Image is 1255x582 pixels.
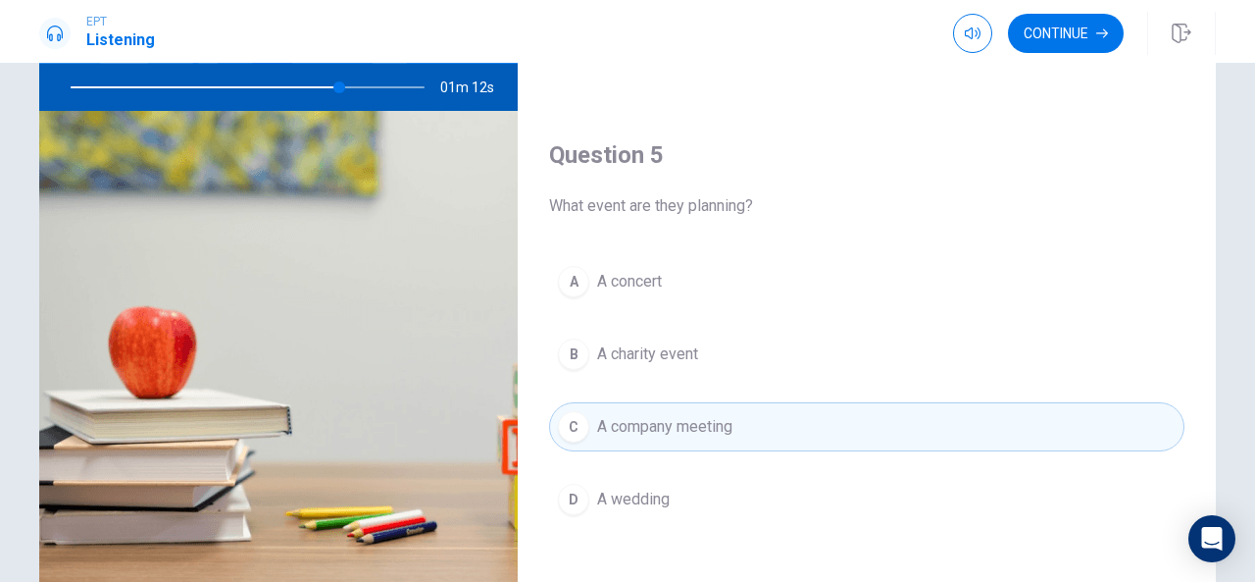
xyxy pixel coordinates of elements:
[558,266,589,297] div: A
[549,194,1184,218] span: What event are they planning?
[558,484,589,515] div: D
[597,343,698,366] span: A charity event
[549,139,1184,171] h4: Question 5
[440,64,510,111] span: 01m 12s
[597,488,670,511] span: A wedding
[549,402,1184,451] button: CA company meeting
[597,270,662,293] span: A concert
[549,330,1184,379] button: BA charity event
[1188,515,1235,562] div: Open Intercom Messenger
[558,411,589,443] div: C
[1008,14,1124,53] button: Continue
[86,15,155,28] span: EPT
[549,475,1184,524] button: DA wedding
[549,257,1184,306] button: AA concert
[558,339,589,370] div: B
[597,415,732,439] span: A company meeting
[86,28,155,52] h1: Listening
